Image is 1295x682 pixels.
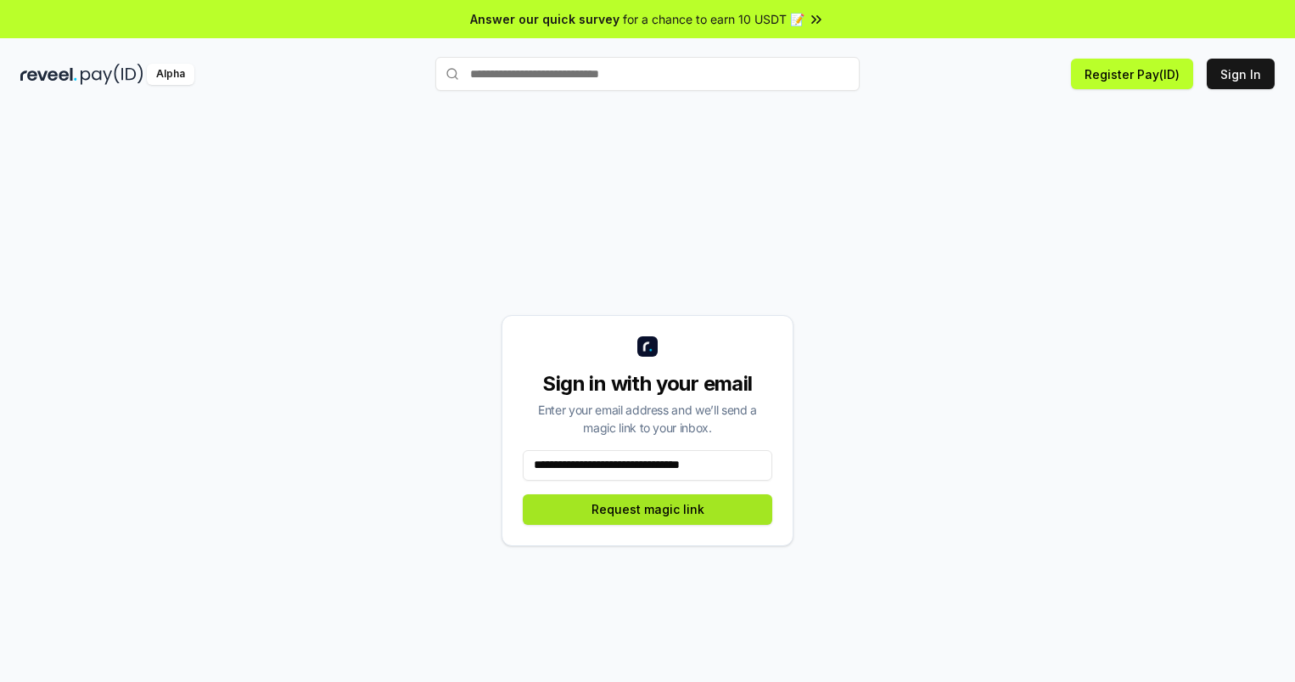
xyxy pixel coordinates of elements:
span: for a chance to earn 10 USDT 📝 [623,10,804,28]
div: Enter your email address and we’ll send a magic link to your inbox. [523,401,772,437]
button: Register Pay(ID) [1071,59,1193,89]
img: logo_small [637,336,658,357]
div: Alpha [147,64,194,85]
button: Sign In [1207,59,1275,89]
div: Sign in with your email [523,370,772,397]
button: Request magic link [523,494,772,525]
img: reveel_dark [20,64,77,85]
span: Answer our quick survey [470,10,619,28]
img: pay_id [81,64,143,85]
